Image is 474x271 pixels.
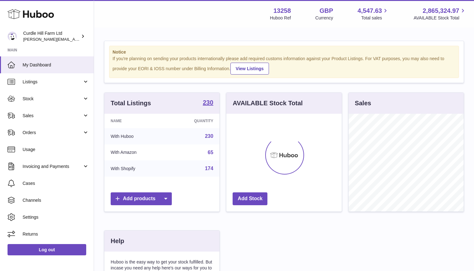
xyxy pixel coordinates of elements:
span: Total sales [361,15,389,21]
div: Huboo Ref [270,15,291,21]
span: My Dashboard [23,62,89,68]
a: 230 [203,99,213,107]
span: Usage [23,147,89,153]
h3: Sales [355,99,371,107]
span: Returns [23,231,89,237]
span: Sales [23,113,82,119]
img: charlotte@diddlysquatfarmshop.com [8,32,17,41]
strong: GBP [319,7,333,15]
span: 4,547.63 [358,7,382,15]
a: 4,547.63 Total sales [358,7,389,21]
a: 230 [205,133,213,139]
th: Name [104,114,167,128]
h3: Help [111,237,124,245]
h3: Total Listings [111,99,151,107]
strong: 230 [203,99,213,106]
a: 65 [208,150,213,155]
a: View Listings [230,63,269,75]
span: Listings [23,79,82,85]
td: With Huboo [104,128,167,144]
th: Quantity [167,114,219,128]
span: 2,865,324.97 [423,7,459,15]
span: Settings [23,214,89,220]
div: Currency [315,15,333,21]
td: With Amazon [104,144,167,161]
a: 174 [205,166,213,171]
a: Log out [8,244,86,255]
h3: AVAILABLE Stock Total [233,99,303,107]
span: Stock [23,96,82,102]
div: If you're planning on sending your products internationally please add required customs informati... [113,56,456,75]
span: AVAILABLE Stock Total [413,15,466,21]
span: Cases [23,180,89,186]
strong: 13258 [273,7,291,15]
a: 2,865,324.97 AVAILABLE Stock Total [413,7,466,21]
a: Add Stock [233,192,267,205]
strong: Notice [113,49,456,55]
span: Orders [23,130,82,136]
span: [PERSON_NAME][EMAIL_ADDRESS][DOMAIN_NAME] [23,37,126,42]
div: Curdle Hill Farm Ltd [23,30,80,42]
a: Add products [111,192,172,205]
td: With Shopify [104,160,167,177]
span: Channels [23,197,89,203]
span: Invoicing and Payments [23,164,82,169]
